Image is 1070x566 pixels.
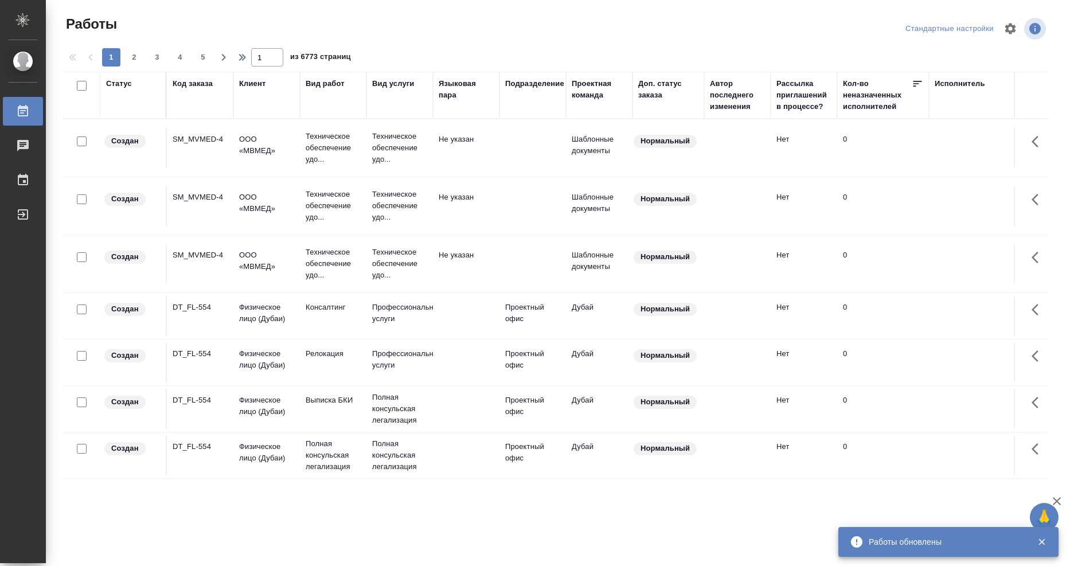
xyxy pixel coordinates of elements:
div: DT_FL-554 [173,348,228,360]
td: Нет [771,186,837,226]
p: Консалтинг [306,302,361,313]
div: Заказ еще не согласован с клиентом, искать исполнителей рано [103,134,160,149]
button: Здесь прячутся важные кнопки [1025,186,1052,213]
span: Настроить таблицу [997,15,1024,42]
td: 0 [837,186,929,226]
div: Заказ еще не согласован с клиентом, искать исполнителей рано [103,395,160,410]
div: Работы обновлены [869,536,1020,548]
span: Работы [63,15,117,33]
p: Создан [111,303,139,315]
p: Создан [111,251,139,263]
div: Рассылка приглашений в процессе? [776,78,831,112]
td: Нет [771,389,837,429]
p: Техническое обеспечение удо... [372,247,427,281]
div: Заказ еще не согласован с клиентом, искать исполнителей рано [103,249,160,265]
td: Не указан [433,186,499,226]
div: Заказ еще не согласован с клиентом, искать исполнителей рано [103,441,160,456]
button: Здесь прячутся важные кнопки [1025,128,1052,155]
div: Доп. статус заказа [638,78,698,101]
div: DT_FL-554 [173,441,228,452]
p: ООО «МВМЕД» [239,134,294,157]
p: Физическое лицо (Дубаи) [239,441,294,464]
p: Полная консульская легализация [306,438,361,473]
div: Код заказа [173,78,213,89]
div: Проектная команда [572,78,627,101]
div: Статус [106,78,132,89]
p: Техническое обеспечение удо... [306,247,361,281]
p: Физическое лицо (Дубаи) [239,302,294,325]
div: Заказ еще не согласован с клиентом, искать исполнителей рано [103,192,160,207]
button: Здесь прячутся важные кнопки [1025,296,1052,323]
div: Вид работ [306,78,345,89]
button: Закрыть [1030,537,1053,547]
td: Дубай [566,435,632,475]
p: Создан [111,396,139,408]
td: Шаблонные документы [566,244,632,284]
p: Создан [111,350,139,361]
p: Нормальный [641,396,690,408]
span: из 6773 страниц [290,50,351,67]
div: Автор последнего изменения [710,78,765,112]
p: Нормальный [641,350,690,361]
td: Нет [771,128,837,168]
p: Полная консульская легализация [372,438,427,473]
td: Проектный офис [499,435,566,475]
p: Выписка БКИ [306,395,361,406]
td: Проектный офис [499,342,566,382]
td: 0 [837,128,929,168]
p: Физическое лицо (Дубаи) [239,348,294,371]
div: Кол-во неназначенных исполнителей [843,78,912,112]
span: 🙏 [1034,505,1054,529]
p: Техническое обеспечение удо... [306,189,361,223]
td: 0 [837,244,929,284]
button: Здесь прячутся важные кнопки [1025,342,1052,370]
button: Здесь прячутся важные кнопки [1025,389,1052,416]
p: Создан [111,193,139,205]
p: Техническое обеспечение удо... [372,131,427,165]
div: DT_FL-554 [173,395,228,406]
p: Создан [111,135,139,147]
td: Дубай [566,296,632,336]
div: Подразделение [505,78,564,89]
td: Проектный офис [499,296,566,336]
span: 4 [171,52,189,63]
td: Дубай [566,342,632,382]
button: 4 [171,48,189,67]
p: Нормальный [641,443,690,454]
p: Физическое лицо (Дубаи) [239,395,294,417]
button: 3 [148,48,166,67]
span: 5 [194,52,212,63]
div: Заказ еще не согласован с клиентом, искать исполнителей рано [103,302,160,317]
div: Языковая пара [439,78,494,101]
p: Нормальный [641,135,690,147]
button: 5 [194,48,212,67]
p: Нормальный [641,193,690,205]
p: ООО «МВМЕД» [239,249,294,272]
div: Заказ еще не согласован с клиентом, искать исполнителей рано [103,348,160,364]
td: 0 [837,296,929,336]
p: ООО «МВМЕД» [239,192,294,214]
p: Нормальный [641,251,690,263]
p: Техническое обеспечение удо... [372,189,427,223]
button: 🙏 [1030,503,1059,532]
td: Не указан [433,244,499,284]
div: Клиент [239,78,265,89]
div: SM_MVMED-4 [173,249,228,261]
p: Нормальный [641,303,690,315]
td: 0 [837,389,929,429]
p: Профессиональные услуги [372,302,427,325]
button: 2 [125,48,143,67]
span: Посмотреть информацию [1024,18,1048,40]
div: Исполнитель [935,78,985,89]
div: SM_MVMED-4 [173,134,228,145]
div: SM_MVMED-4 [173,192,228,203]
span: 2 [125,52,143,63]
td: 0 [837,342,929,382]
div: DT_FL-554 [173,302,228,313]
span: 3 [148,52,166,63]
p: Релокация [306,348,361,360]
td: Дубай [566,389,632,429]
td: Нет [771,244,837,284]
td: Не указан [433,128,499,168]
td: 0 [837,435,929,475]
